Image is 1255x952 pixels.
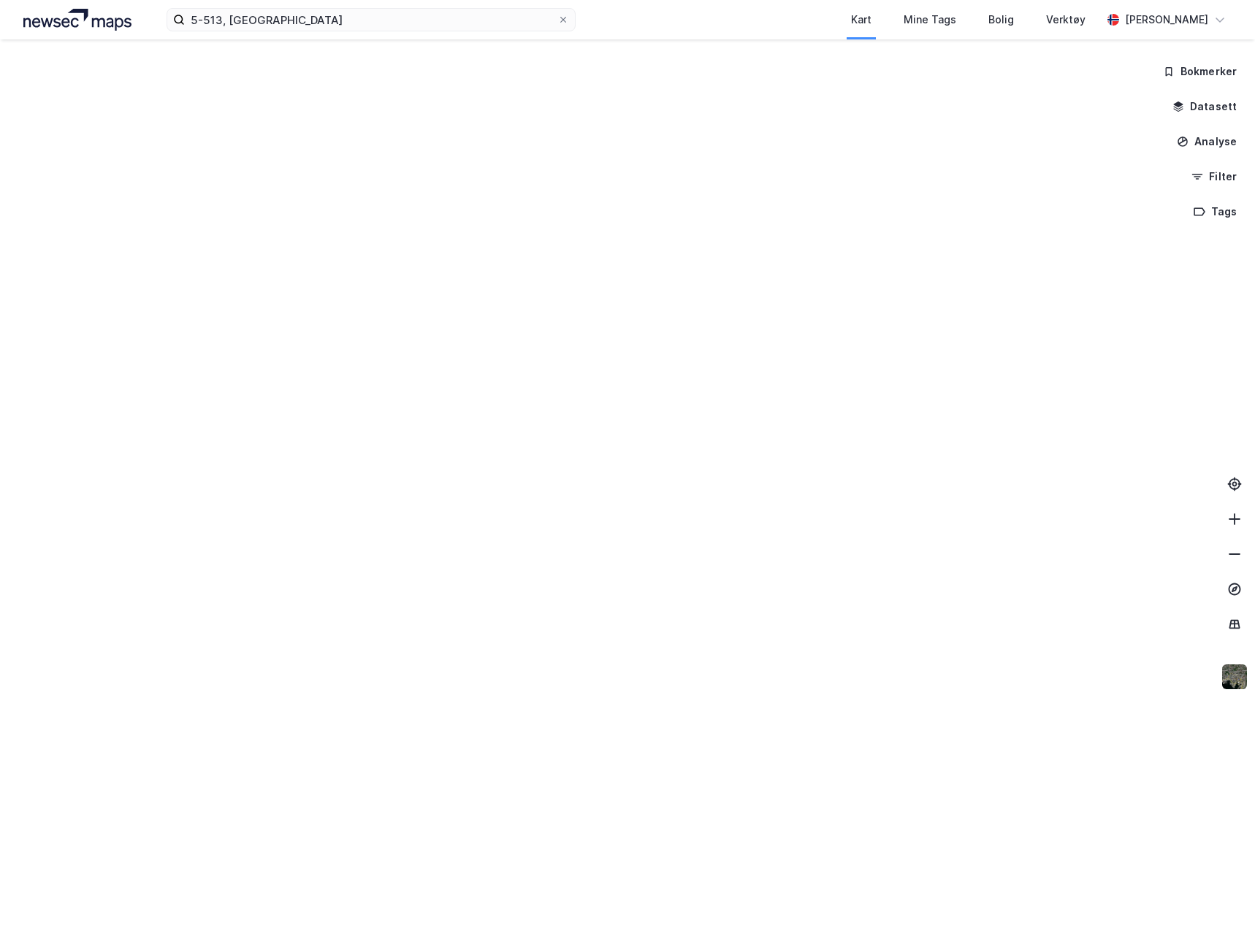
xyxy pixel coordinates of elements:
[904,11,956,28] div: Mine Tags
[1182,882,1255,952] iframe: Chat Widget
[1182,882,1255,952] div: Kontrollprogram for chat
[23,9,131,31] img: logo.a4113a55bc3d86da70a041830d287a7e.svg
[988,11,1014,28] div: Bolig
[851,11,871,28] div: Kart
[1046,11,1086,28] div: Verktøy
[1125,11,1208,28] div: [PERSON_NAME]
[185,9,557,31] input: Søk på adresse, matrikkel, gårdeiere, leietakere eller personer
